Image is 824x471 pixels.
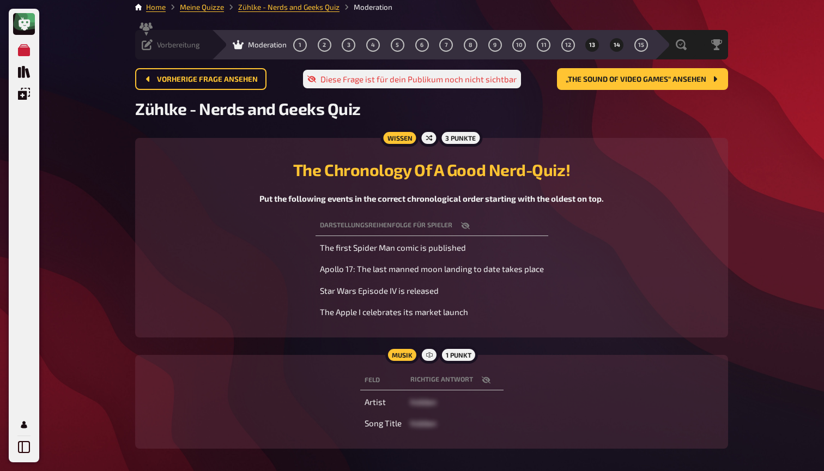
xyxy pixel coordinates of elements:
a: Mein Konto [13,414,35,436]
button: 2 [316,36,333,53]
span: 9 [493,42,496,48]
span: hidden [410,397,437,407]
a: Quiz Sammlung [13,61,35,83]
span: Vorbereitung [157,40,200,49]
li: Moderation [340,2,392,13]
span: 1 [299,42,301,48]
span: 10 [516,42,523,48]
a: Meine Quizze [13,39,35,61]
a: Einblendungen [13,83,35,105]
button: 1 [292,36,309,53]
button: 9 [486,36,504,53]
button: 12 [559,36,577,53]
button: 14 [608,36,626,53]
button: 5 [389,36,406,53]
span: 15 [638,42,644,48]
span: Vorherige Frage ansehen [157,76,258,83]
button: 10 [511,36,528,53]
span: „The Sound of Video Games“ ansehen [566,76,706,83]
button: Vorherige Frage ansehen [135,68,266,90]
span: Zühlke - Nerds and Geeks Quiz [135,99,361,118]
span: 13 [589,42,595,48]
button: 6 [413,36,431,53]
button: 4 [365,36,382,53]
a: Zühlke - Nerds and Geeks Quiz [238,3,340,11]
span: 4 [371,42,375,48]
button: 13 [584,36,601,53]
button: 15 [632,36,650,53]
span: 5 [396,42,399,48]
div: 3 Punkte [439,129,482,147]
span: Moderation [248,40,287,49]
span: 2 [323,42,326,48]
a: Home [146,3,166,11]
div: 1 Punkt [439,346,478,364]
span: 7 [445,42,448,48]
span: 6 [420,42,423,48]
span: 3 [347,42,350,48]
li: Home [146,2,166,13]
span: The Apple I celebrates its market launch [320,307,468,317]
span: hidden [410,418,437,428]
span: 11 [541,42,547,48]
div: Diese Frage ist für dein Publikum noch nicht sichtbar [303,70,521,88]
li: Meine Quizze [166,2,224,13]
th: Richtige Antwort [406,370,504,390]
span: Star Wars Episode IV is released [320,286,439,295]
a: Meine Quizze [180,3,224,11]
h2: The Chronology Of A Good Nerd-Quiz! [148,160,715,179]
th: Feld [360,370,406,390]
div: Wissen [380,129,419,147]
span: 12 [565,42,571,48]
button: „The Sound of Video Games“ ansehen [557,68,728,90]
span: The first Spider Man comic is published [320,243,466,252]
li: Zühlke - Nerds and Geeks Quiz [224,2,340,13]
th: Darstellungsreihenfolge für Spieler [316,216,548,236]
button: 11 [535,36,553,53]
span: Put the following events in the correct chronological order starting with the oldest on top. [259,194,604,203]
td: Artist [360,392,406,412]
button: 3 [340,36,358,53]
td: Song Title [360,414,406,433]
button: 8 [462,36,479,53]
span: 8 [469,42,472,48]
div: Musik [385,346,419,364]
button: 7 [438,36,455,53]
span: Apollo 17: The last manned moon landing to date takes place [320,264,544,274]
span: 14 [614,42,620,48]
